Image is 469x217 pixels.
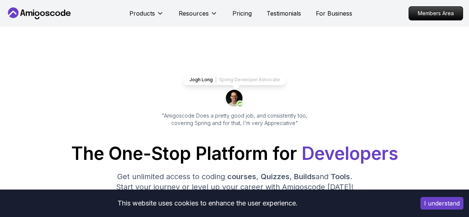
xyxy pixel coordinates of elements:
p: Spring Developer Advocate [219,77,280,83]
p: Resources [179,9,209,18]
p: Members Area [409,7,463,20]
a: For Business [316,9,352,18]
p: "Amigoscode Does a pretty good job, and consistently too, covering Spring and for that, I'm very ... [152,112,318,127]
span: Tools [331,172,350,181]
span: Developers [301,142,398,164]
a: Testimonials [267,9,301,18]
a: Pricing [232,9,252,18]
p: Jogh Long [189,77,213,83]
button: Products [129,9,164,24]
p: Products [129,9,155,18]
span: Builds [294,172,316,181]
span: Quizzes [261,172,290,181]
button: Resources [179,9,218,24]
button: Accept cookies [420,197,463,210]
h1: The One-Stop Platform for [6,145,463,162]
div: This website uses cookies to enhance the user experience. [6,195,409,211]
img: josh long [226,90,244,108]
p: Get unlimited access to coding , , and . Start your journey or level up your career with Amigosco... [110,171,359,192]
a: Members Area [409,6,463,20]
span: courses [227,172,256,181]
